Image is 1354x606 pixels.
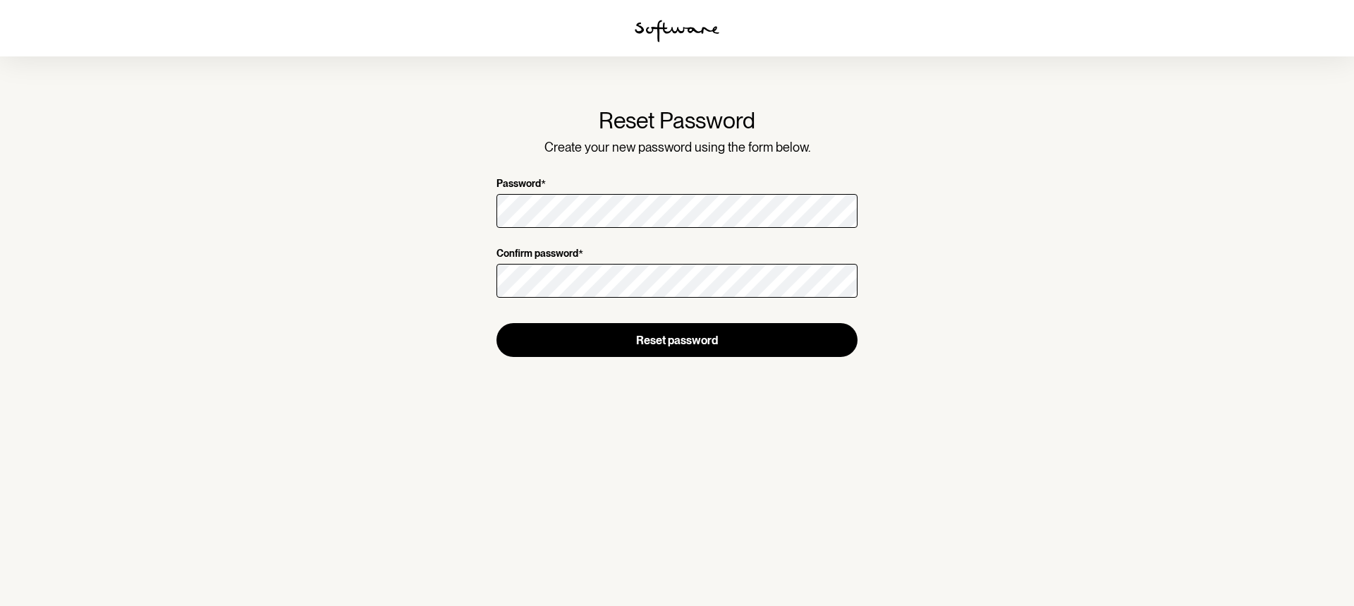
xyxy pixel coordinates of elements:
[496,178,541,191] p: Password
[496,323,858,357] button: Reset password
[496,248,578,261] p: Confirm password
[635,20,719,42] img: software logo
[496,140,858,155] p: Create your new password using the form below.
[496,107,858,134] h1: Reset Password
